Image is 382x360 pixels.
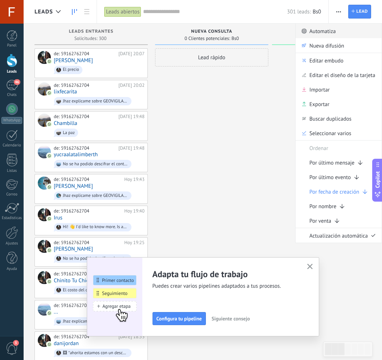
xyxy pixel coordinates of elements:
span: Por último mensaje [309,155,354,170]
div: de: 59162762704 [54,51,116,57]
span: Editar el diseño de la tarjeta [309,68,375,82]
div: [DATE] 20:07 [118,51,145,57]
div: La paz [63,130,75,135]
div: [DATE] 18:53 [118,334,145,340]
button: Configura tu pipeline [153,312,206,325]
span: Por último evento [309,170,351,184]
button: Más [333,5,344,19]
div: Hoy 19:43 [124,177,145,182]
span: Por venta [309,213,331,228]
span: Importar [309,82,330,97]
div: WhatsApp [1,117,22,124]
div: Jhaz explicame sobre GEOVIGILANTE GPS TRACKER, y como obtener el descuento 👋 [63,319,128,324]
img: com.amocrm.amocrmwa.svg [47,248,52,253]
div: Leads abiertos [104,7,141,17]
div: lixfecarita [38,82,51,96]
div: Hoy 19:25 [124,240,145,246]
div: [DATE] 19:48 [118,145,145,151]
span: Bs0 [232,36,239,41]
div: [DATE] 19:48 [118,114,145,120]
span: Seleccionar varios [309,126,351,140]
a: lixfecarita [54,89,77,95]
span: 0 Clientes potenciales: [184,36,230,41]
div: de: 59162762704 [54,240,122,246]
div: de: 59162762704 [54,82,116,88]
img: com.amocrm.amocrmwa.svg [47,90,52,96]
span: Nueva difusión [309,38,344,53]
span: Siguiente consejo [212,316,250,321]
div: El costo del dispositivo q precio tiene [63,288,128,293]
img: com.amocrm.amocrmwa.svg [47,185,52,190]
span: Bs0 [313,8,321,15]
div: Correo [1,192,23,197]
div: Leads [1,69,23,74]
div: El precio [63,67,79,72]
img: com.amocrm.amocrmwa.svg [47,153,52,158]
img: com.amocrm.amocrmwa.svg [47,279,52,284]
div: de: 59162762704 [54,271,116,277]
a: [PERSON_NAME] [54,246,93,252]
a: ... [54,309,58,315]
span: Nueva consulta [191,29,232,34]
div: Jhaz explicame sobre GEOVIGILANTE GPS TRACKER, y como obtener el descuento 👋 [63,99,128,104]
a: Irus [54,215,62,221]
a: Chinito Tu Chico Fiel [54,278,101,284]
img: com.amocrm.amocrmwa.svg [47,59,52,64]
a: Chambilla [54,120,77,126]
a: Automatiza [296,24,382,38]
span: 46 [14,79,20,85]
div: Hoy 19:40 [124,208,145,214]
span: Solicitudes: 300 [74,36,107,41]
a: [PERSON_NAME] [54,183,93,189]
div: Matías [38,240,51,253]
a: [PERSON_NAME] [54,57,93,64]
div: Hi! 👋 I'd like to know more. Is anyone free to chat? [63,225,128,230]
div: Estadísticas [1,216,23,221]
div: Ronal [38,51,51,64]
div: de: 59162762704 [54,334,116,340]
div: de: 59162762704 [54,177,122,182]
a: Leads [68,5,81,19]
div: danijordan [38,334,51,347]
div: Leads Entrantes [38,29,144,35]
span: 301 leads: [287,8,311,15]
a: danijordan [54,340,79,347]
img: com.amocrm.amocrmwa.svg [47,216,52,221]
span: Configura tu pipeline [157,316,202,321]
a: yucraalatalimberth [54,151,98,158]
span: Lead [356,5,368,18]
span: Buscar duplicados [309,111,351,126]
span: Copilot [374,171,381,188]
img: com.amocrm.amocrmwa.svg [47,311,52,316]
span: Actualización automática [309,228,368,243]
div: paul justiniano [38,177,51,190]
div: Lead rápido [155,48,268,66]
div: de: 59162762704 [54,303,116,308]
div: Listas [1,169,23,173]
span: Leads [34,8,53,15]
span: Ordenar [309,141,328,155]
div: Ayuda [1,267,23,271]
div: 🖼 *ahorita estamos con un descuento a 303bs el precio normal es de 357bs, la publicidad que viste... [63,351,128,356]
div: Jhaz explicame sobre GEOVIGILANTE GPS TRACKER, y como obtener el descuento 👋 [63,193,128,198]
button: Siguiente consejo [208,313,253,324]
img: com.amocrm.amocrmwa.svg [47,122,52,127]
div: No se ha podido descifrar el contenido del mensaje. El mensaje no puede leerse aquí. Por favor, v... [63,256,128,261]
div: de: 59162762704 [54,208,122,214]
span: Por fecha de creación [309,184,359,199]
div: Chinito Tu Chico Fiel [38,271,51,284]
span: Exportar [309,97,329,111]
span: Puedes crear varios pipelines adaptados a tus procesos. [153,283,298,290]
div: Nueva consulta [159,29,265,35]
span: Por nombre [309,199,336,213]
span: Editar embudo [309,53,344,68]
div: No se ha podido descifrar el contenido del mensaje. El mensaje no puede leerse aquí. Por favor, v... [63,162,128,167]
div: Chats [1,93,23,97]
div: Chambilla [38,114,51,127]
div: yucraalatalimberth [38,145,51,158]
div: de: 59162762704 [54,114,116,120]
div: [DATE] 20:02 [118,82,145,88]
a: Lead [348,5,371,19]
img: com.amocrm.amocrmwa.svg [47,342,52,347]
div: Ajustes [1,241,23,246]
